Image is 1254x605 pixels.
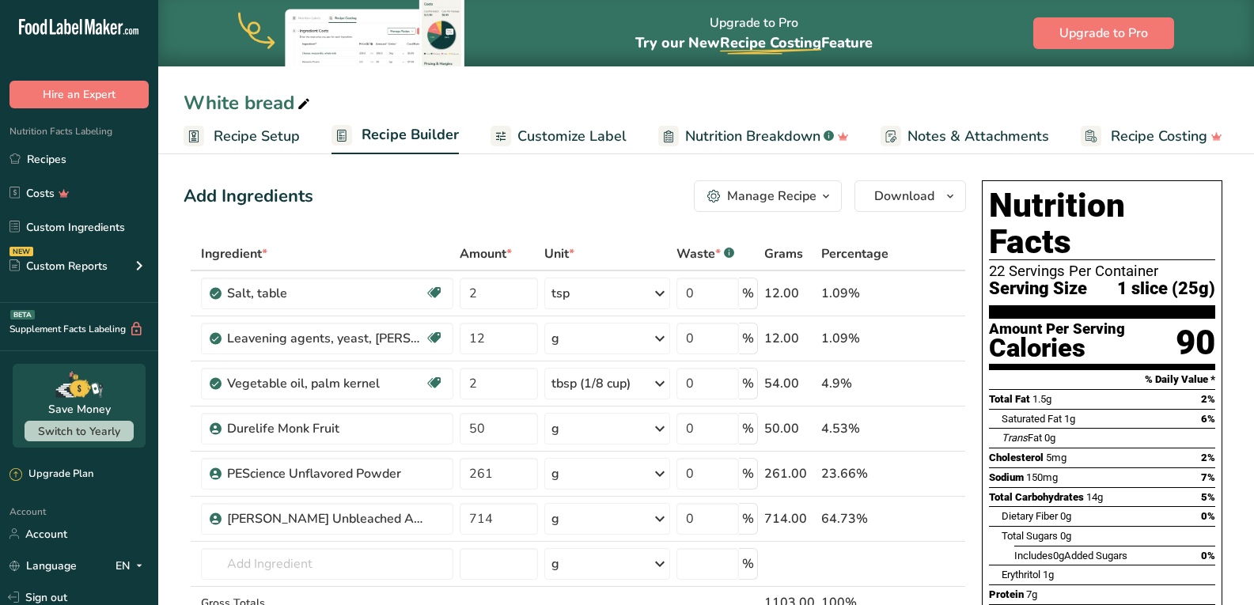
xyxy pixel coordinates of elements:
[1059,24,1148,43] span: Upgrade to Pro
[821,374,891,393] div: 4.9%
[214,126,300,147] span: Recipe Setup
[1111,126,1207,147] span: Recipe Costing
[551,374,631,393] div: tbsp (1/8 cup)
[48,401,111,418] div: Save Money
[10,310,35,320] div: BETA
[1044,432,1055,444] span: 0g
[821,329,891,348] div: 1.09%
[1002,530,1058,542] span: Total Sugars
[1060,510,1071,522] span: 0g
[821,284,891,303] div: 1.09%
[9,81,149,108] button: Hire an Expert
[694,180,842,212] button: Manage Recipe
[764,284,815,303] div: 12.00
[1201,491,1215,503] span: 5%
[635,33,873,52] span: Try our New Feature
[989,370,1215,389] section: % Daily Value *
[1201,452,1215,463] span: 2%
[874,187,934,206] span: Download
[551,284,570,303] div: tsp
[184,183,313,210] div: Add Ingredients
[989,452,1044,463] span: Cholesterol
[460,244,512,263] span: Amount
[9,552,77,580] a: Language
[227,509,425,528] div: [PERSON_NAME] Unbleached All Purpose Flour
[201,244,267,263] span: Ingredient
[1201,471,1215,483] span: 7%
[544,244,574,263] span: Unit
[1046,452,1066,463] span: 5mg
[989,322,1125,337] div: Amount Per Serving
[1201,510,1215,522] span: 0%
[989,279,1087,299] span: Serving Size
[1002,432,1042,444] span: Fat
[362,124,459,146] span: Recipe Builder
[764,329,815,348] div: 12.00
[635,1,873,66] div: Upgrade to Pro
[227,284,425,303] div: Salt, table
[821,419,891,438] div: 4.53%
[551,419,559,438] div: g
[184,119,300,154] a: Recipe Setup
[989,588,1024,600] span: Protein
[1176,322,1215,364] div: 90
[764,464,815,483] div: 261.00
[1060,530,1071,542] span: 0g
[491,119,627,154] a: Customize Label
[989,491,1084,503] span: Total Carbohydrates
[764,244,803,263] span: Grams
[1201,550,1215,562] span: 0%
[227,419,425,438] div: Durelife Monk Fruit
[38,424,120,439] span: Switch to Yearly
[1032,393,1051,405] span: 1.5g
[1064,413,1075,425] span: 1g
[551,554,559,573] div: g
[764,509,815,528] div: 714.00
[727,187,816,206] div: Manage Recipe
[658,119,849,154] a: Nutrition Breakdown
[989,471,1024,483] span: Sodium
[1086,491,1103,503] span: 14g
[331,117,459,155] a: Recipe Builder
[1201,393,1215,405] span: 2%
[1026,588,1037,600] span: 7g
[25,421,134,441] button: Switch to Yearly
[821,244,888,263] span: Percentage
[517,126,627,147] span: Customize Label
[227,329,425,348] div: Leavening agents, yeast, [PERSON_NAME], active dry
[685,126,820,147] span: Nutrition Breakdown
[989,187,1215,260] h1: Nutrition Facts
[201,548,453,580] input: Add Ingredient
[1043,569,1054,580] span: 1g
[1014,550,1127,562] span: Includes Added Sugars
[1081,119,1222,154] a: Recipe Costing
[821,509,891,528] div: 64.73%
[227,464,425,483] div: PEScience Unflavored Powder
[1033,17,1174,49] button: Upgrade to Pro
[854,180,966,212] button: Download
[1002,510,1058,522] span: Dietary Fiber
[184,89,313,117] div: White bread
[551,329,559,348] div: g
[551,464,559,483] div: g
[9,467,93,482] div: Upgrade Plan
[1002,569,1040,580] span: Erythritol
[764,419,815,438] div: 50.00
[989,263,1215,279] div: 22 Servings Per Container
[9,258,108,274] div: Custom Reports
[1200,551,1238,589] iframe: Intercom live chat
[116,556,149,575] div: EN
[821,464,891,483] div: 23.66%
[764,374,815,393] div: 54.00
[1002,413,1062,425] span: Saturated Fat
[1026,471,1058,483] span: 150mg
[1117,279,1215,299] span: 1 slice (25g)
[989,393,1030,405] span: Total Fat
[989,337,1125,360] div: Calories
[881,119,1049,154] a: Notes & Attachments
[1002,432,1028,444] i: Trans
[676,244,734,263] div: Waste
[1201,413,1215,425] span: 6%
[9,247,33,256] div: NEW
[1053,550,1064,562] span: 0g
